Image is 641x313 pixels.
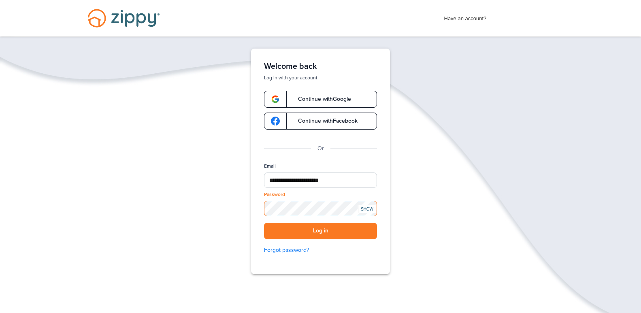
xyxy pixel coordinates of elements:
[264,201,377,216] input: Password
[444,10,487,23] span: Have an account?
[264,191,285,198] label: Password
[358,205,376,213] div: SHOW
[264,113,377,130] a: google-logoContinue withFacebook
[317,144,324,153] p: Or
[264,223,377,239] button: Log in
[264,62,377,71] h1: Welcome back
[264,246,377,255] a: Forgot password?
[271,95,280,104] img: google-logo
[271,117,280,126] img: google-logo
[290,96,351,102] span: Continue with Google
[290,118,358,124] span: Continue with Facebook
[264,172,377,188] input: Email
[264,163,276,170] label: Email
[264,91,377,108] a: google-logoContinue withGoogle
[264,75,377,81] p: Log in with your account.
